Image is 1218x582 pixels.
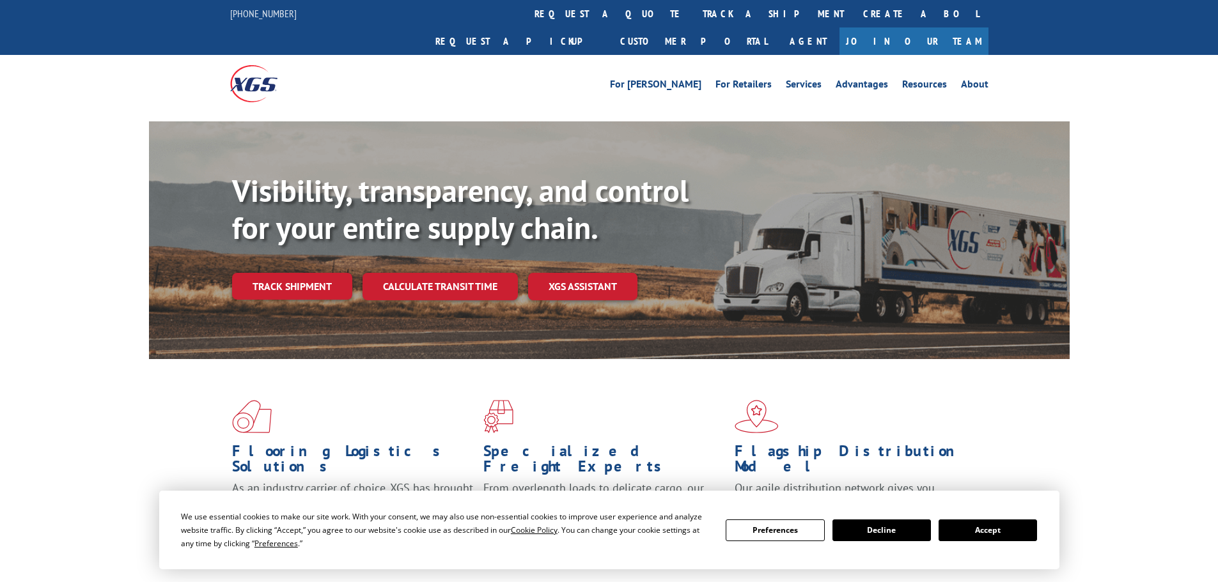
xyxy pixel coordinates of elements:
[902,79,947,93] a: Resources
[777,27,839,55] a: Agent
[483,400,513,433] img: xgs-icon-focused-on-flooring-red
[836,79,888,93] a: Advantages
[232,171,689,247] b: Visibility, transparency, and control for your entire supply chain.
[254,538,298,549] span: Preferences
[610,79,701,93] a: For [PERSON_NAME]
[839,27,988,55] a: Join Our Team
[483,443,725,480] h1: Specialized Freight Experts
[611,27,777,55] a: Customer Portal
[735,400,779,433] img: xgs-icon-flagship-distribution-model-red
[426,27,611,55] a: Request a pickup
[232,443,474,480] h1: Flooring Logistics Solutions
[230,7,297,20] a: [PHONE_NUMBER]
[726,519,824,541] button: Preferences
[735,443,976,480] h1: Flagship Distribution Model
[832,519,931,541] button: Decline
[159,491,1059,569] div: Cookie Consent Prompt
[786,79,822,93] a: Services
[961,79,988,93] a: About
[232,273,352,300] a: Track shipment
[939,519,1037,541] button: Accept
[232,480,473,526] span: As an industry carrier of choice, XGS has brought innovation and dedication to flooring logistics...
[232,400,272,433] img: xgs-icon-total-supply-chain-intelligence-red
[483,480,725,537] p: From overlength loads to delicate cargo, our experienced staff knows the best way to move your fr...
[735,480,970,510] span: Our agile distribution network gives you nationwide inventory management on demand.
[181,510,710,550] div: We use essential cookies to make our site work. With your consent, we may also use non-essential ...
[511,525,558,535] span: Cookie Policy
[715,79,772,93] a: For Retailers
[528,273,637,300] a: XGS ASSISTANT
[363,273,518,300] a: Calculate transit time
